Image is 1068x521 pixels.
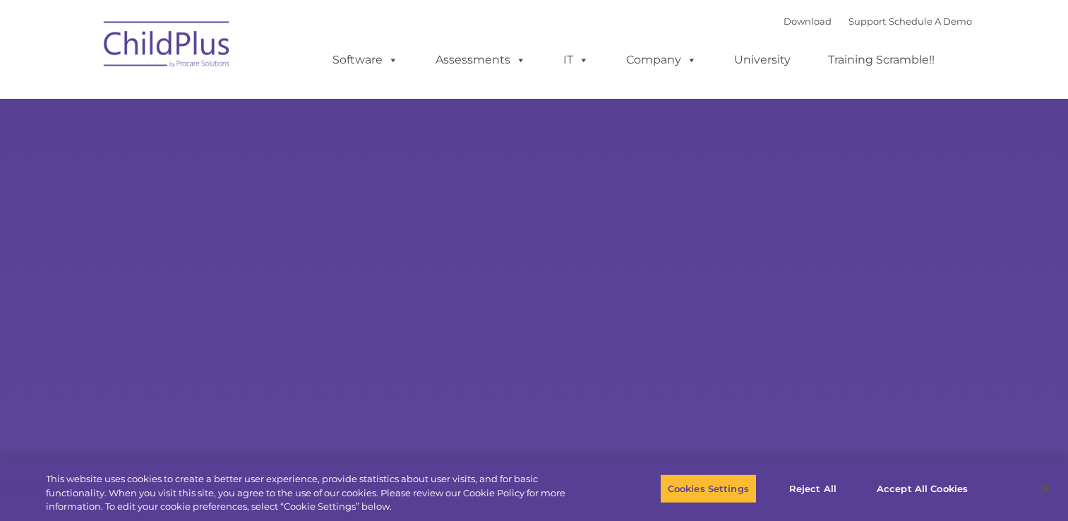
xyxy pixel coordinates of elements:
a: IT [549,46,603,74]
a: Training Scramble!! [814,46,949,74]
button: Cookies Settings [660,474,757,503]
a: Software [318,46,412,74]
div: This website uses cookies to create a better user experience, provide statistics about user visit... [46,472,587,514]
button: Accept All Cookies [869,474,976,503]
font: | [784,16,972,27]
a: Company [612,46,711,74]
button: Reject All [769,474,857,503]
a: Schedule A Demo [889,16,972,27]
a: Support [848,16,886,27]
button: Close [1030,473,1061,504]
a: Download [784,16,832,27]
a: Assessments [421,46,540,74]
a: University [720,46,805,74]
img: ChildPlus by Procare Solutions [97,11,238,82]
